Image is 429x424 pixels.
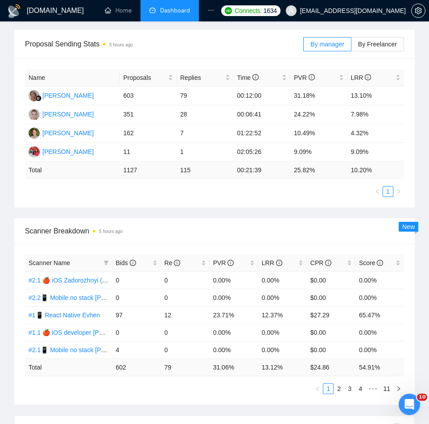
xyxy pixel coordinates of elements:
span: By Freelancer [358,41,397,48]
a: homeHome [105,7,132,14]
td: 4.32% [347,124,404,143]
td: 0.00% [210,271,258,289]
td: 25.82 % [290,162,347,179]
li: 3 [344,383,355,394]
span: info-circle [130,260,136,266]
time: 5 hours ago [109,42,133,47]
td: 0.00% [258,324,307,341]
td: $ 24.86 [307,358,355,376]
button: setting [411,4,425,18]
iframe: Intercom live chat [399,394,420,415]
li: 2 [334,383,344,394]
td: 00:06:41 [234,105,291,124]
button: left [372,186,383,197]
td: 10.49% [290,124,347,143]
span: Dashboard [160,7,190,14]
li: 4 [355,383,366,394]
td: 351 [120,105,177,124]
span: info-circle [365,74,371,80]
td: 65.47% [355,306,404,324]
time: 5 hours ago [99,229,123,234]
div: [PERSON_NAME] [42,91,94,100]
span: setting [412,7,425,14]
th: Replies [177,69,234,87]
div: [PERSON_NAME] [42,109,94,119]
li: Previous Page [372,186,383,197]
td: Total [25,358,112,376]
img: gigradar-bm.png [35,95,41,101]
span: info-circle [309,74,315,80]
span: ellipsis [208,7,214,13]
td: $0.00 [307,341,355,358]
div: [PERSON_NAME] [42,147,94,157]
span: left [375,189,380,194]
span: Time [237,74,259,81]
td: 603 [120,87,177,105]
td: 0 [112,324,161,341]
td: 79 [161,358,210,376]
td: 0 [161,341,210,358]
button: right [393,383,404,394]
td: 1 [177,143,234,162]
a: 1 [323,384,333,394]
li: Previous Page [312,383,323,394]
td: 0.00% [258,341,307,358]
span: Connects: [235,6,261,16]
span: info-circle [174,260,180,266]
img: logo [7,4,21,18]
li: Next 5 Pages [366,383,380,394]
span: 10 [417,394,427,401]
td: 0.00% [210,289,258,306]
td: $27.29 [307,306,355,324]
a: setting [411,7,425,14]
a: 2 [334,384,344,394]
td: 00:21:39 [234,162,291,179]
span: info-circle [227,260,234,266]
td: 28 [177,105,234,124]
span: info-circle [377,260,383,266]
td: 1127 [120,162,177,179]
span: Proposals [124,73,167,83]
span: info-circle [325,260,331,266]
span: filter [103,260,109,266]
span: CPR [310,259,331,266]
td: 23.71% [210,306,258,324]
a: #1.1 🍎 iOS developer [PERSON_NAME] (Tam) 07/03 Profile Changed [29,329,226,336]
span: Proposal Sending Stats [25,38,303,50]
td: 01:22:52 [234,124,291,143]
td: 0 [112,271,161,289]
a: #2.1 🍎 iOS Zadorozhnyi (Tam) 02/08 [29,277,133,284]
td: 02:05:26 [234,143,291,162]
td: 13.10% [347,87,404,105]
td: 13.12 % [258,358,307,376]
td: 97 [112,306,161,324]
a: 4 [355,384,365,394]
a: 11 [380,384,393,394]
td: 0.00% [355,341,404,358]
a: #2.2📱 Mobile no stack [PERSON_NAME] (-iOS) [29,294,165,301]
a: 3 [345,384,355,394]
td: 4 [112,341,161,358]
li: 11 [380,383,393,394]
span: New [402,223,415,230]
td: $0.00 [307,324,355,341]
a: MC[PERSON_NAME] [29,91,94,99]
td: 0.00% [355,271,404,289]
button: right [393,186,404,197]
div: [PERSON_NAME] [42,128,94,138]
td: 7.98% [347,105,404,124]
td: 79 [177,87,234,105]
span: By manager [310,41,344,48]
td: 10.20 % [347,162,404,179]
td: 602 [112,358,161,376]
span: PVR [294,74,315,81]
td: 0 [161,289,210,306]
span: ••• [366,383,380,394]
td: 0.00% [355,289,404,306]
a: TK[PERSON_NAME] [29,110,94,117]
td: 31.06 % [210,358,258,376]
span: info-circle [276,260,282,266]
td: 0.00% [258,289,307,306]
span: Re [165,259,181,266]
td: 00:12:00 [234,87,291,105]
